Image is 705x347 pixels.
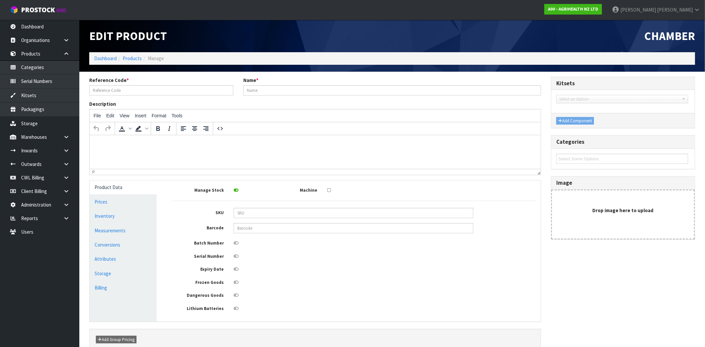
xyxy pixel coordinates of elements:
[89,85,233,96] input: Reference Code
[102,123,113,134] button: Redo
[94,55,117,61] a: Dashboard
[260,185,323,194] label: Machine
[234,208,473,218] input: SKU
[167,223,229,231] label: Barcode
[164,123,175,134] button: Italic
[548,6,598,12] strong: A00 - AGRIHEALTH NZ LTD
[535,169,541,175] div: Resize
[559,95,679,103] span: Select an Option
[90,252,157,266] a: Attributes
[90,281,157,294] a: Billing
[556,117,594,125] button: Add Component
[234,223,473,233] input: Barcode
[90,238,157,251] a: Conversions
[90,180,157,194] a: Product Data
[94,113,101,118] span: File
[135,113,146,118] span: Insert
[167,304,229,312] label: Lithium Batteries
[167,208,229,216] label: SKU
[133,123,149,134] div: Background color
[152,123,164,134] button: Bold
[56,7,66,14] small: WMS
[167,290,229,299] label: Dangerous Goods
[167,264,229,273] label: Expiry Date
[215,123,226,134] button: Source code
[556,180,690,186] h3: Image
[593,207,654,213] strong: Drop image here to upload
[92,170,95,174] div: p
[556,80,690,87] h3: Kitsets
[556,139,690,145] h3: Categories
[21,6,55,14] span: ProStock
[657,7,693,13] span: [PERSON_NAME]
[10,6,18,14] img: cube-alt.png
[89,29,167,43] span: Edit Product
[106,113,114,118] span: Edit
[116,123,133,134] div: Text color
[544,4,602,15] a: A00 - AGRIHEALTH NZ LTD
[89,100,116,107] label: Description
[167,238,229,247] label: Batch Number
[178,123,189,134] button: Align left
[167,185,229,194] label: Manage Stock
[243,77,258,84] label: Name
[243,85,541,96] input: Name
[644,29,695,43] span: CHAMBER
[148,55,164,61] span: Manage
[152,113,166,118] span: Format
[90,267,157,280] a: Storage
[90,224,157,237] a: Measurements
[90,195,157,209] a: Prices
[90,135,541,169] iframe: Rich Text Area. Press ALT-0 for help.
[620,7,656,13] span: [PERSON_NAME]
[167,278,229,286] label: Frozen Goods
[167,251,229,260] label: Serial Number
[91,123,102,134] button: Undo
[189,123,200,134] button: Align center
[96,336,137,344] button: Add Group Pricing
[123,55,142,61] a: Products
[120,113,130,118] span: View
[89,77,129,84] label: Reference Code
[200,123,212,134] button: Align right
[172,113,182,118] span: Tools
[90,209,157,223] a: Inventory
